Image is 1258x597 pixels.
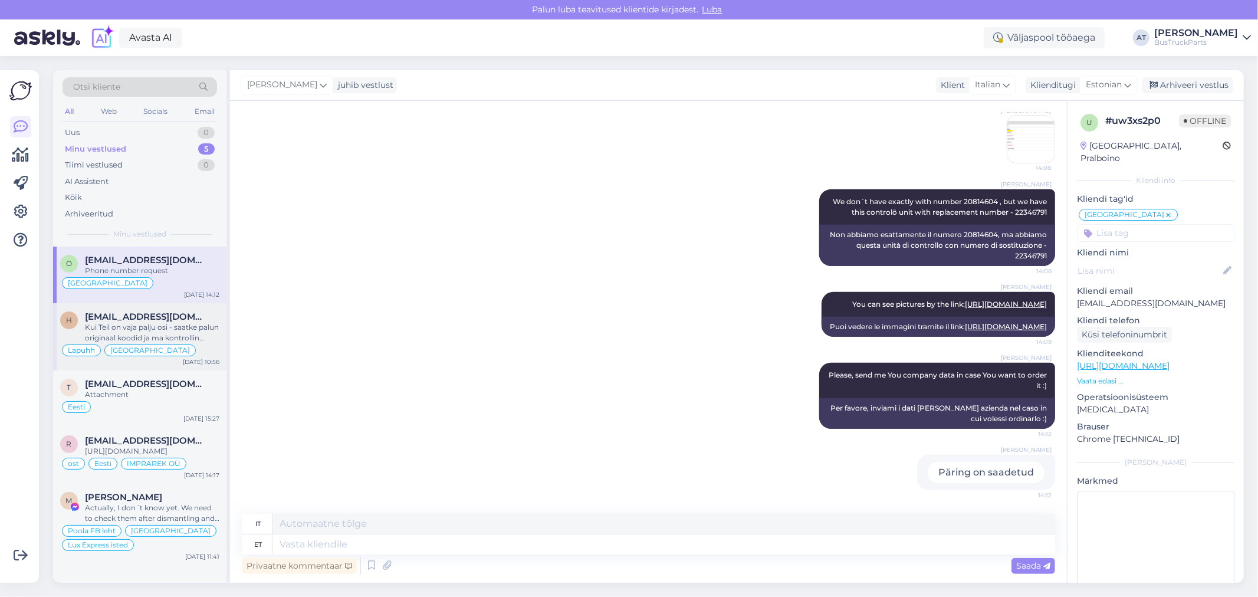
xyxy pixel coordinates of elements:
[852,300,1047,309] span: You can see pictures by the link:
[1026,79,1076,91] div: Klienditugi
[1086,118,1092,127] span: u
[1077,457,1234,468] div: [PERSON_NAME]
[975,78,1000,91] span: Italian
[936,79,965,91] div: Klient
[1077,360,1170,371] a: [URL][DOMAIN_NAME]
[1077,327,1172,343] div: Küsi telefoninumbrit
[73,81,120,93] span: Otsi kliente
[1077,314,1234,327] p: Kliendi telefon
[65,192,82,204] div: Kõik
[98,104,119,119] div: Web
[68,404,85,411] span: Eesti
[68,542,128,549] span: Lux Express isted
[1077,224,1234,242] input: Lisa tag
[85,322,219,343] div: Kui Teil on vaja palju osi - saatke palun originaal koodid ja ma kontrollin saadavus.
[68,347,95,354] span: Lapuhh
[183,414,219,423] div: [DATE] 15:27
[198,159,215,171] div: 0
[66,496,73,505] span: M
[65,127,80,139] div: Uus
[1001,445,1052,454] span: [PERSON_NAME]
[198,127,215,139] div: 0
[819,398,1055,429] div: Per favore, inviami i dati [PERSON_NAME] azienda nel caso in cui volessi ordinarlo :)
[85,503,219,524] div: Actually, I don´t know yet. We need to check them after dismantling and then I can tell You price.
[829,370,1049,390] span: Please, send me You company data in case You want to order it :)
[192,104,217,119] div: Email
[1078,264,1221,277] input: Lisa nimi
[833,197,1049,217] span: We don´t have exactly with number 20814604 , but we have this controlö unit with replacement numb...
[1154,28,1251,47] a: [PERSON_NAME]BusTruckParts
[699,4,726,15] span: Luba
[1179,114,1231,127] span: Offline
[119,28,182,48] a: Avasta AI
[1077,433,1234,445] p: Chrome [TECHNICAL_ID]
[1086,78,1122,91] span: Estonian
[1077,285,1234,297] p: Kliendi email
[65,176,109,188] div: AI Assistent
[184,290,219,299] div: [DATE] 14:12
[1007,429,1052,438] span: 14:12
[1154,38,1238,47] div: BusTruckParts
[184,471,219,480] div: [DATE] 14:17
[65,143,126,155] div: Minu vestlused
[247,78,317,91] span: [PERSON_NAME]
[333,79,393,91] div: juhib vestlust
[1133,29,1149,46] div: AT
[1105,114,1179,128] div: # uw3xs2p0
[85,435,208,446] span: rom.ivanov94@gmail.com
[1077,391,1234,404] p: Operatsioonisüsteem
[185,552,219,561] div: [DATE] 11:41
[183,357,219,366] div: [DATE] 10:56
[1077,475,1234,487] p: Märkmed
[65,159,123,171] div: Tiimi vestlused
[965,300,1047,309] a: [URL][DOMAIN_NAME]
[85,379,208,389] span: toomas.alekors@autosoit.ee
[1077,193,1234,205] p: Kliendi tag'id
[9,80,32,102] img: Askly Logo
[94,460,111,467] span: Eesti
[1001,353,1052,362] span: [PERSON_NAME]
[1001,283,1052,291] span: [PERSON_NAME]
[110,347,190,354] span: [GEOGRAPHIC_DATA]
[1007,491,1052,500] span: 14:12
[85,492,162,503] span: Maciej Przezdziecki
[68,460,79,467] span: ost
[90,25,114,50] img: explore-ai
[1007,267,1052,275] span: 14:08
[1077,347,1234,360] p: Klienditeekond
[85,311,208,322] span: Ham90asd@gmail.com
[67,439,72,448] span: r
[67,383,71,392] span: t
[1080,140,1223,165] div: [GEOGRAPHIC_DATA], Pralboino
[127,460,180,467] span: IMPRAREK OÜ
[1077,404,1234,416] p: [MEDICAL_DATA]
[254,534,262,555] div: et
[1016,560,1050,571] span: Saada
[1085,211,1164,218] span: [GEOGRAPHIC_DATA]
[65,208,113,220] div: Arhiveeritud
[822,317,1055,337] div: Puoi vedere le immagini tramite il link:
[1077,421,1234,433] p: Brauser
[1142,77,1233,93] div: Arhiveeri vestlus
[965,322,1047,331] a: [URL][DOMAIN_NAME]
[1077,247,1234,259] p: Kliendi nimi
[984,27,1105,48] div: Väljaspool tööaega
[1007,116,1055,163] img: Attachment
[1007,163,1051,172] span: 14:08
[68,527,116,534] span: Poola FB leht
[1077,297,1234,310] p: [EMAIL_ADDRESS][DOMAIN_NAME]
[928,462,1044,483] div: Päring on saadetud
[255,514,261,534] div: it
[66,316,72,324] span: H
[113,229,166,240] span: Minu vestlused
[1077,376,1234,386] p: Vaata edasi ...
[141,104,170,119] div: Socials
[1001,180,1052,189] span: [PERSON_NAME]
[131,527,211,534] span: [GEOGRAPHIC_DATA]
[198,143,215,155] div: 5
[85,446,219,457] div: [URL][DOMAIN_NAME]
[85,255,208,265] span: Officina2@datrading.it
[68,280,147,287] span: [GEOGRAPHIC_DATA]
[819,225,1055,266] div: Non abbiamo esattamente il numero 20814604, ma abbiamo questa unità di controllo con numero di so...
[242,558,357,574] div: Privaatne kommentaar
